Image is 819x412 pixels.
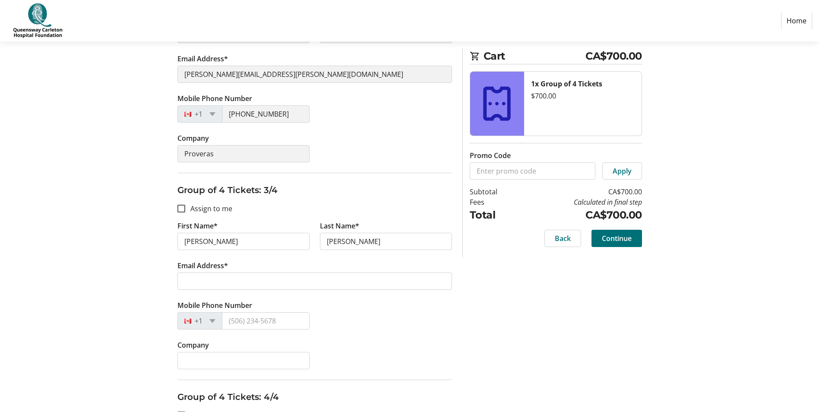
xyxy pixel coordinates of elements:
[177,260,228,271] label: Email Address*
[177,221,218,231] label: First Name*
[519,187,642,197] td: CA$700.00
[519,207,642,223] td: CA$700.00
[470,150,511,161] label: Promo Code
[544,230,581,247] button: Back
[531,79,602,89] strong: 1x Group of 4 Tickets
[177,390,452,403] h3: Group of 4 Tickets: 4/4
[320,221,359,231] label: Last Name*
[531,91,635,101] div: $700.00
[470,207,519,223] td: Total
[484,48,586,64] span: Cart
[602,162,642,180] button: Apply
[177,184,452,196] h3: Group of 4 Tickets: 3/4
[585,48,642,64] span: CA$700.00
[7,3,68,38] img: QCH Foundation's Logo
[555,233,571,244] span: Back
[602,233,632,244] span: Continue
[177,93,252,104] label: Mobile Phone Number
[781,13,812,29] a: Home
[613,166,632,176] span: Apply
[177,133,209,143] label: Company
[591,230,642,247] button: Continue
[177,340,209,350] label: Company
[470,197,519,207] td: Fees
[470,162,595,180] input: Enter promo code
[177,300,252,311] label: Mobile Phone Number
[185,203,232,214] label: Assign to me
[177,54,228,64] label: Email Address*
[222,105,310,123] input: (506) 234-5678
[519,197,642,207] td: Calculated in final step
[222,312,310,330] input: (506) 234-5678
[470,187,519,197] td: Subtotal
